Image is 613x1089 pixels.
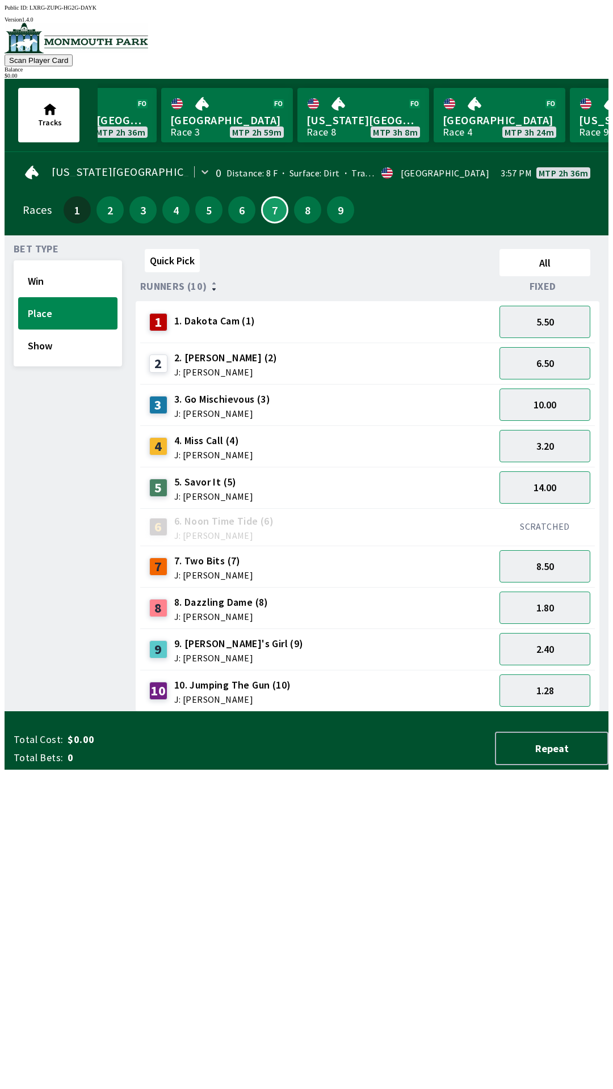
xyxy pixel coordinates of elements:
div: Fixed [495,281,595,292]
div: 8 [149,599,167,617]
span: 0 [68,751,246,765]
span: MTP 2h 59m [232,128,282,137]
span: Show [28,339,108,352]
button: 14.00 [499,471,590,504]
div: Runners (10) [140,281,495,292]
span: J: [PERSON_NAME] [174,492,253,501]
span: 5.50 [536,315,554,328]
div: 5 [149,479,167,497]
div: [GEOGRAPHIC_DATA] [401,168,489,178]
span: J: [PERSON_NAME] [174,612,268,621]
button: 8 [294,196,321,223]
div: Public ID: [5,5,608,11]
span: 5 [198,206,220,214]
span: Repeat [505,742,598,755]
button: 4 [162,196,190,223]
span: Runners (10) [140,282,207,291]
button: Repeat [495,732,608,765]
button: 7 [261,196,288,223]
span: J: [PERSON_NAME] [174,653,304,662]
button: 1 [64,196,91,223]
div: 7 [149,558,167,576]
span: J: [PERSON_NAME] [174,409,270,418]
span: Total Bets: [14,751,63,765]
span: [US_STATE][GEOGRAPHIC_DATA] [306,113,420,128]
span: Place [28,307,108,320]
div: Balance [5,66,608,73]
span: 8. Dazzling Dame (8) [174,595,268,610]
div: $ 0.00 [5,73,608,79]
button: 5.50 [499,306,590,338]
span: 8.50 [536,560,554,573]
button: Show [18,330,117,362]
span: 4. Miss Call (4) [174,433,253,448]
div: 4 [149,437,167,455]
span: 9. [PERSON_NAME]'s Girl (9) [174,636,304,651]
span: Surface: Dirt [278,167,340,179]
span: 1.28 [536,684,554,697]
div: Race 8 [306,128,336,137]
div: Races [23,205,52,214]
span: J: [PERSON_NAME] [174,571,253,580]
span: 6 [231,206,253,214]
span: 7. Two Bits (7) [174,554,253,568]
span: 10.00 [534,398,556,411]
span: 1 [66,206,88,214]
div: 1 [149,313,167,331]
div: 3 [149,396,167,414]
button: 8.50 [499,550,590,583]
span: 1. Dakota Cam (1) [174,314,255,328]
img: venue logo [5,23,148,53]
span: MTP 2h 36m [539,168,588,178]
span: J: [PERSON_NAME] [174,368,278,377]
div: 9 [149,640,167,659]
button: Scan Player Card [5,54,73,66]
span: 1.80 [536,601,554,614]
div: 10 [149,682,167,700]
button: 2 [96,196,124,223]
span: J: [PERSON_NAME] [174,531,274,540]
span: [US_STATE][GEOGRAPHIC_DATA] [52,167,221,176]
button: Win [18,265,117,297]
button: All [499,249,590,276]
span: 9 [330,206,351,214]
div: Version 1.4.0 [5,16,608,23]
span: 2. [PERSON_NAME] (2) [174,351,278,365]
span: Total Cost: [14,733,63,746]
span: MTP 3h 24m [505,128,554,137]
a: [GEOGRAPHIC_DATA]Race 4MTP 3h 24m [434,88,565,142]
button: 10.00 [499,389,590,421]
a: [GEOGRAPHIC_DATA]Race 3MTP 2h 59m [161,88,293,142]
span: MTP 3h 8m [373,128,418,137]
span: 6.50 [536,357,554,370]
div: Race 4 [443,128,472,137]
span: Quick Pick [150,254,195,267]
span: MTP 2h 36m [96,128,145,137]
button: 9 [327,196,354,223]
div: Race 9 [579,128,608,137]
span: Tracks [38,117,62,128]
span: 3.20 [536,440,554,453]
span: 8 [297,206,318,214]
span: 6. Noon Time Tide (6) [174,514,274,529]
span: $0.00 [68,733,246,746]
div: 6 [149,518,167,536]
span: Track Condition: Fast [340,167,438,179]
span: All [505,256,585,269]
span: 2 [99,206,121,214]
span: 10. Jumping The Gun (10) [174,678,291,693]
span: Bet Type [14,244,58,254]
span: 4 [165,206,187,214]
span: Distance: 8 F [226,167,278,179]
span: 7 [265,207,284,213]
button: Tracks [18,88,79,142]
span: 14.00 [534,481,556,494]
button: 2.40 [499,633,590,665]
button: 1.80 [499,592,590,624]
span: Fixed [530,282,556,291]
span: J: [PERSON_NAME] [174,695,291,704]
span: Win [28,275,108,288]
span: 3 [132,206,154,214]
button: 6.50 [499,347,590,379]
div: 0 [216,168,221,178]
